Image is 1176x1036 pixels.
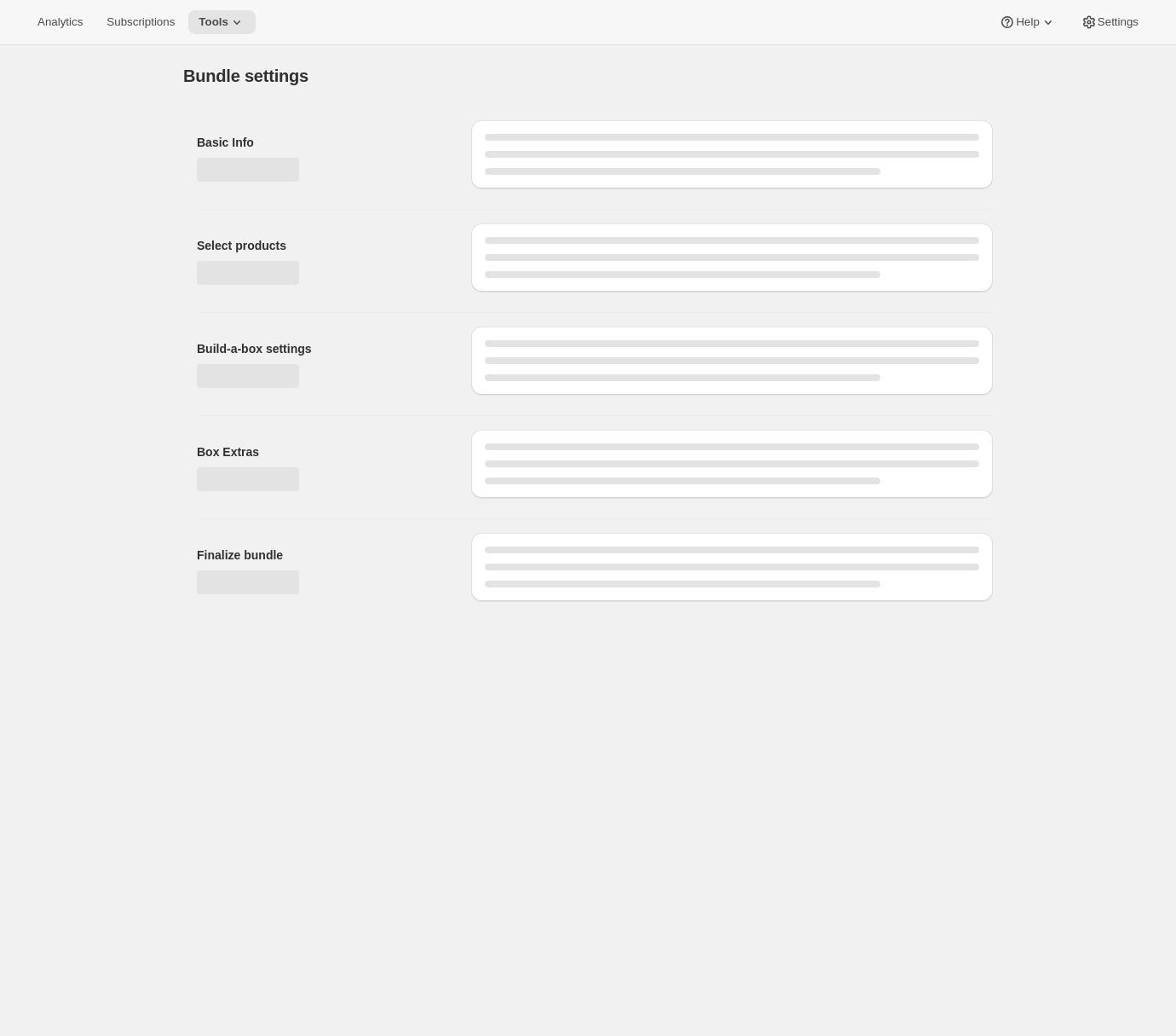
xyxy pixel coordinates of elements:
button: Help [989,10,1066,34]
span: Help [1016,15,1039,29]
h2: Select products [197,237,444,254]
h2: Basic Info [197,134,444,151]
h2: Build-a-box settings [197,340,444,357]
button: Subscriptions [96,10,185,34]
span: Subscriptions [107,15,175,29]
span: Settings [1098,15,1139,29]
span: Tools [199,15,228,29]
h2: Box Extras [197,443,444,460]
button: Tools [188,10,256,34]
h2: Finalize bundle [197,547,444,564]
h1: Bundle settings [183,66,308,86]
button: Analytics [27,10,93,34]
span: Analytics [37,15,83,29]
div: Page loading [163,45,1013,615]
button: Settings [1070,10,1149,34]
